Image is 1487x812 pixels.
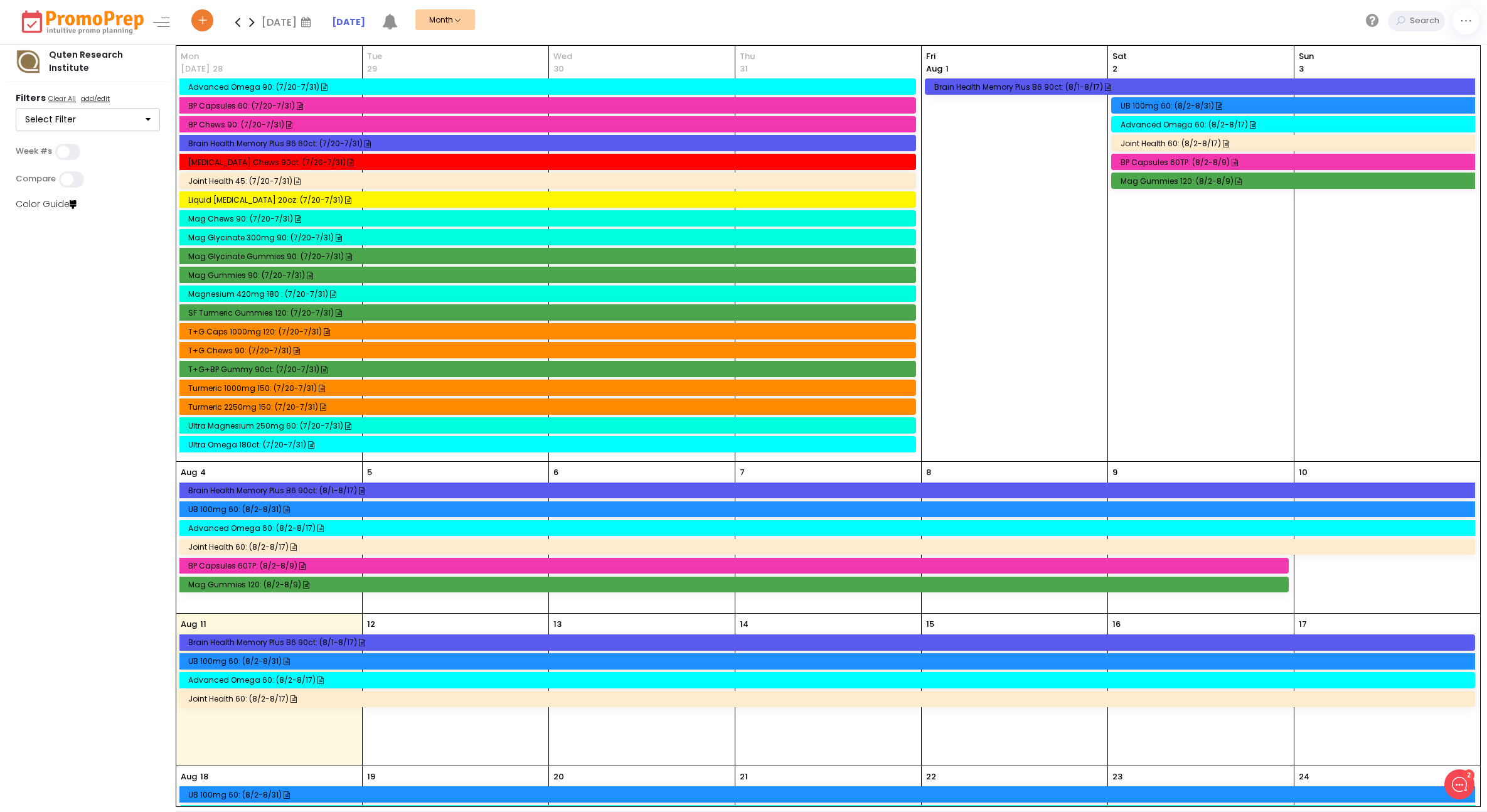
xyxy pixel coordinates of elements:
[188,365,910,374] div: T+G+BP Gummy 90ct: (7/20-7/31)
[926,466,931,479] p: 8
[188,505,1470,514] div: UB 100mg 60: (8/2-8/31)
[19,83,232,104] h2: What can we do to help?
[19,61,232,81] h1: Hello [PERSON_NAME]!
[1121,158,1470,167] div: BP Capsules 60TP: (8/2-8/9)
[40,48,161,75] div: Quten Research Institute
[188,252,910,261] div: Mag Glycinate Gummies 90: (7/20-7/31)
[188,233,910,242] div: Mag Glycinate 300mg 90: (7/20-7/31)
[188,327,910,336] div: T+G Caps 1000mg 120: (7/20-7/31)
[740,50,917,63] span: Thu
[188,402,910,412] div: Turmeric 2250mg 150: (7/20-7/31)
[1407,11,1445,31] input: Search
[367,466,372,479] p: 5
[367,50,544,63] span: Tue
[188,270,910,280] div: Mag Gummies 90: (7/20-7/31)
[188,638,1469,647] div: Brain Health Memory Plus B6 90ct: (8/1-8/17)
[926,50,1103,63] span: Fri
[188,139,910,148] div: Brain Health Memory Plus B6 60ct: (7/20-7/31)
[188,383,910,393] div: Turmeric 1000mg 150: (7/20-7/31)
[332,16,365,28] strong: [DATE]
[415,9,475,30] button: Month
[181,618,197,631] p: Aug
[188,790,1470,799] div: UB 100mg 60: (8/2-8/31)
[181,63,210,75] p: [DATE]
[188,289,910,299] div: Magnesium 420mg 180 : (7/20-7/31)
[1112,50,1289,63] span: Sat
[1299,50,1476,63] span: Sun
[188,195,910,205] div: Liquid [MEDICAL_DATA] 20oz: (7/20-7/31)
[367,618,375,631] p: 12
[740,466,745,479] p: 7
[188,120,910,129] div: BP Chews 90: (7/20-7/31)
[188,523,1470,533] div: Advanced Omega 60: (8/2-8/17)
[934,82,1470,92] div: Brain Health Memory Plus B6 90ct: (8/1-8/17)
[200,771,208,783] p: 18
[926,771,936,783] p: 22
[188,580,1283,589] div: Mag Gummies 120: (8/2-8/9)
[181,466,197,479] p: Aug
[188,486,1470,495] div: Brain Health Memory Plus B6 90ct: (8/1-8/17)
[1121,139,1470,148] div: Joint Health 60: (8/2-8/17)
[188,308,910,318] div: SF Turmeric Gummies 120: (7/20-7/31)
[81,134,151,144] span: New conversation
[1121,176,1470,186] div: Mag Gummies 120: (8/2-8/9)
[188,694,1469,703] div: Joint Health 60: (8/2-8/17)
[19,126,232,151] button: New conversation
[1112,63,1117,75] p: 2
[188,656,1470,666] div: UB 100mg 60: (8/2-8/31)
[262,13,315,31] div: [DATE]
[553,466,558,479] p: 6
[16,198,77,210] a: Color Guide
[188,214,910,223] div: Mag Chews 90: (7/20-7/31)
[740,63,748,75] p: 31
[1299,63,1304,75] p: 3
[200,618,206,631] p: 11
[213,63,223,75] p: 28
[1299,618,1307,631] p: 17
[1299,466,1308,479] p: 10
[740,618,749,631] p: 14
[188,158,910,167] div: [MEDICAL_DATA] Chews 90ct: (7/20-7/31)
[16,92,46,104] strong: Filters
[188,82,910,92] div: Advanced Omega 90: (7/20-7/31)
[1112,618,1121,631] p: 16
[81,93,110,104] u: add/edit
[1444,769,1474,799] iframe: gist-messenger-bubble-iframe
[367,63,377,75] p: 29
[1112,466,1117,479] p: 9
[188,542,1470,552] div: Joint Health 60: (8/2-8/17)
[553,63,564,75] p: 30
[188,675,1469,685] div: Advanced Omega 60: (8/2-8/17)
[181,50,358,63] span: Mon
[188,561,1283,570] div: BP Capsules 60TP: (8/2-8/9)
[553,618,562,631] p: 13
[188,101,910,110] div: BP Capsules 60: (7/20-7/31)
[1112,771,1122,783] p: 23
[553,771,564,783] p: 20
[1299,771,1309,783] p: 24
[926,618,934,631] p: 15
[1121,101,1470,110] div: UB 100mg 60: (8/2-8/31)
[188,421,910,430] div: Ultra Magnesium 250mg 60: (7/20-7/31)
[188,176,910,186] div: Joint Health 45: (7/20-7/31)
[200,466,206,479] p: 4
[332,16,365,29] a: [DATE]
[1121,120,1470,129] div: Advanced Omega 60: (8/2-8/17)
[16,146,52,156] label: Week #s
[78,93,112,106] a: add/edit
[740,771,748,783] p: 21
[15,49,40,74] img: 2022-03-25_13-24-42.png
[926,63,942,75] span: Aug
[367,771,375,783] p: 19
[553,50,730,63] span: Wed
[16,174,56,184] label: Compare
[188,346,910,355] div: T+G Chews 90: (7/20-7/31)
[105,439,159,447] span: We run on Gist
[16,108,160,132] button: Select Filter
[188,440,910,449] div: Ultra Omega 180ct: (7/20-7/31)
[926,63,949,75] p: 1
[181,771,197,783] p: Aug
